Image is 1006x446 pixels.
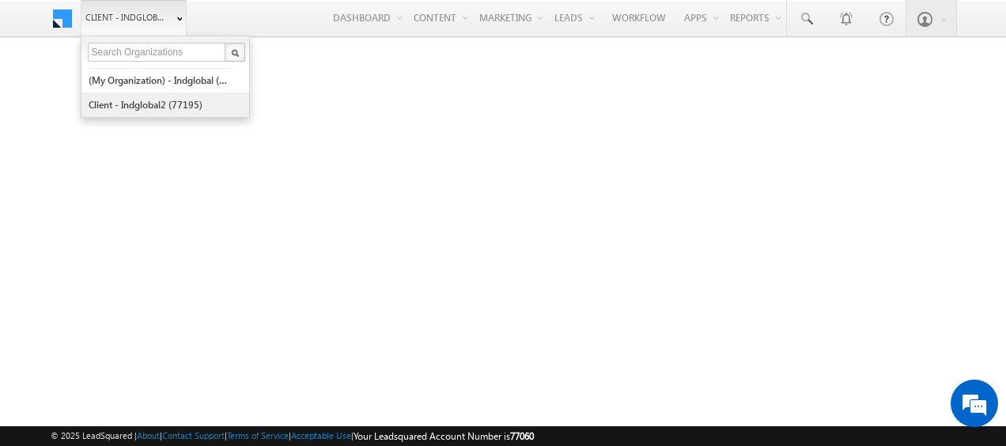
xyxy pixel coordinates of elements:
textarea: Type your message and hit 'Enter' [21,146,289,329]
a: (My Organization) - indglobal (48060) [88,68,233,93]
span: © 2025 LeadSquared | | | | | [51,429,534,444]
span: 77060 [510,430,534,442]
a: Terms of Service [227,430,289,440]
span: Client - indglobal1 (77060) [85,9,168,25]
div: Chat with us now [82,83,266,104]
a: About [137,430,160,440]
a: Acceptable Use [291,430,351,440]
span: Your Leadsquared Account Number is [354,430,534,442]
a: Contact Support [162,430,225,440]
div: Minimize live chat window [259,8,297,46]
em: Start Chat [215,342,287,363]
a: Client - indglobal2 (77195) [88,93,233,117]
img: Search [231,49,239,57]
input: Search Organizations [88,43,227,62]
img: d_60004797649_company_0_60004797649 [27,83,66,104]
